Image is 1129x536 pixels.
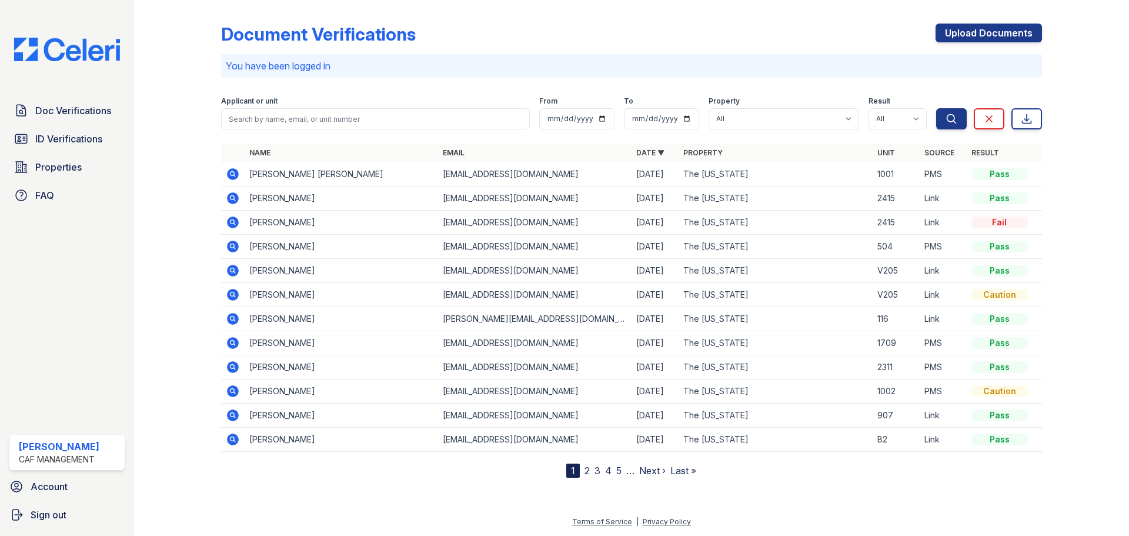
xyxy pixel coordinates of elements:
[5,503,129,527] a: Sign out
[572,517,632,526] a: Terms of Service
[873,259,920,283] td: V205
[19,454,99,465] div: CAF Management
[539,96,557,106] label: From
[9,184,125,207] a: FAQ
[971,385,1028,397] div: Caution
[221,24,416,45] div: Document Verifications
[920,307,967,331] td: Link
[639,465,666,477] a: Next ›
[971,337,1028,349] div: Pass
[632,428,679,452] td: [DATE]
[873,428,920,452] td: B2
[624,96,633,106] label: To
[679,355,872,379] td: The [US_STATE]
[683,148,723,157] a: Property
[438,355,632,379] td: [EMAIL_ADDRESS][DOMAIN_NAME]
[679,162,872,187] td: The [US_STATE]
[626,464,634,478] span: …
[920,379,967,404] td: PMS
[971,148,999,157] a: Result
[249,148,270,157] a: Name
[605,465,612,477] a: 4
[920,211,967,235] td: Link
[971,313,1028,325] div: Pass
[438,283,632,307] td: [EMAIL_ADDRESS][DOMAIN_NAME]
[643,517,691,526] a: Privacy Policy
[679,307,872,331] td: The [US_STATE]
[873,404,920,428] td: 907
[632,379,679,404] td: [DATE]
[632,331,679,355] td: [DATE]
[971,192,1028,204] div: Pass
[438,235,632,259] td: [EMAIL_ADDRESS][DOMAIN_NAME]
[873,235,920,259] td: 504
[221,108,530,129] input: Search by name, email, or unit number
[873,355,920,379] td: 2311
[245,331,438,355] td: [PERSON_NAME]
[877,148,895,157] a: Unit
[971,265,1028,277] div: Pass
[438,404,632,428] td: [EMAIL_ADDRESS][DOMAIN_NAME]
[245,404,438,428] td: [PERSON_NAME]
[438,331,632,355] td: [EMAIL_ADDRESS][DOMAIN_NAME]
[920,162,967,187] td: PMS
[632,283,679,307] td: [DATE]
[873,187,920,211] td: 2415
[920,428,967,452] td: Link
[245,187,438,211] td: [PERSON_NAME]
[632,235,679,259] td: [DATE]
[920,355,967,379] td: PMS
[920,259,967,283] td: Link
[632,162,679,187] td: [DATE]
[632,307,679,331] td: [DATE]
[35,160,82,174] span: Properties
[19,440,99,454] div: [PERSON_NAME]
[873,307,920,331] td: 116
[438,187,632,211] td: [EMAIL_ADDRESS][DOMAIN_NAME]
[443,148,465,157] a: Email
[245,235,438,259] td: [PERSON_NAME]
[5,475,129,498] a: Account
[679,187,872,211] td: The [US_STATE]
[709,96,740,106] label: Property
[632,355,679,379] td: [DATE]
[566,464,580,478] div: 1
[35,132,102,146] span: ID Verifications
[679,428,872,452] td: The [US_STATE]
[869,96,890,106] label: Result
[971,434,1028,445] div: Pass
[245,162,438,187] td: [PERSON_NAME] [PERSON_NAME]
[9,99,125,122] a: Doc Verifications
[245,355,438,379] td: [PERSON_NAME]
[971,410,1028,421] div: Pass
[670,465,696,477] a: Last »
[920,331,967,355] td: PMS
[584,465,590,477] a: 2
[920,283,967,307] td: Link
[679,259,872,283] td: The [US_STATE]
[226,59,1037,73] p: You have been logged in
[679,379,872,404] td: The [US_STATE]
[31,508,66,522] span: Sign out
[632,211,679,235] td: [DATE]
[245,211,438,235] td: [PERSON_NAME]
[924,148,954,157] a: Source
[971,168,1028,180] div: Pass
[31,480,68,494] span: Account
[221,96,278,106] label: Applicant or unit
[5,38,129,61] img: CE_Logo_Blue-a8612792a0a2168367f1c8372b55b34899dd931a85d93a1a3d3e32e68fde9ad4.png
[679,404,872,428] td: The [US_STATE]
[873,211,920,235] td: 2415
[636,148,664,157] a: Date ▼
[873,331,920,355] td: 1709
[920,187,967,211] td: Link
[245,428,438,452] td: [PERSON_NAME]
[632,404,679,428] td: [DATE]
[936,24,1042,42] a: Upload Documents
[438,211,632,235] td: [EMAIL_ADDRESS][DOMAIN_NAME]
[636,517,639,526] div: |
[920,404,967,428] td: Link
[971,361,1028,373] div: Pass
[438,162,632,187] td: [EMAIL_ADDRESS][DOMAIN_NAME]
[245,259,438,283] td: [PERSON_NAME]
